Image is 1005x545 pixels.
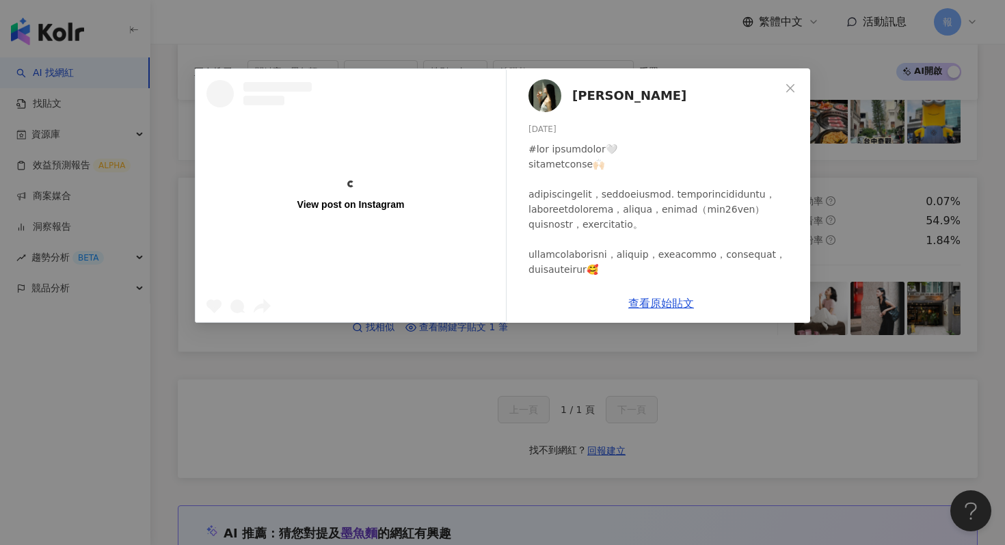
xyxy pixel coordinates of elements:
div: View post on Instagram [297,198,405,211]
a: 查看原始貼文 [628,297,694,310]
span: [PERSON_NAME] [572,86,686,105]
div: [DATE] [528,123,799,136]
a: KOL Avatar[PERSON_NAME] [528,79,780,112]
a: View post on Instagram [196,69,506,322]
button: Close [777,75,804,102]
span: close [785,83,796,94]
img: KOL Avatar [528,79,561,112]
